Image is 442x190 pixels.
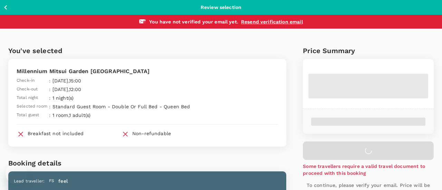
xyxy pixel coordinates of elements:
h6: Booking details [8,158,286,169]
p: Some travellers require a valid travel document to proceed with this booking [303,163,434,177]
p: 1 night(s) [52,94,198,101]
div: Review selection [201,4,241,11]
span: : [49,112,50,119]
p: 1 room , 1 adult(s) [52,112,198,119]
span: Lead traveller : [14,179,45,183]
span: You have not verified your email yet . [149,19,238,24]
span: : [49,103,50,110]
p: [DATE] , 12:00 [52,86,198,93]
p: Standard Guest Room - Double Or Full Bed - Queen Bed [52,103,198,110]
span: Check-out [17,86,38,93]
div: Price Summary [303,45,434,56]
p: feel [58,178,68,184]
span: : [49,77,50,84]
span: Total night [17,94,38,101]
span: Total guest [17,112,39,119]
span: FS [49,178,54,184]
img: email-alert [139,19,146,24]
div: Non-refundable [132,130,171,137]
span: Selected room [17,103,47,110]
button: Back to hotel details [3,3,62,12]
table: simple table [17,76,200,119]
span: : [49,86,50,93]
iframe: Button to launch messaging window [6,162,28,184]
p: [DATE] , 15:00 [52,77,198,84]
p: Back to hotel details [13,4,62,11]
span: Check-in [17,77,35,84]
div: Breakfast not included [28,130,84,137]
a: Resend verification email [241,19,303,24]
h6: You've selected [8,45,286,56]
p: Millennium Mitsui Garden [GEOGRAPHIC_DATA] [17,67,278,76]
span: : [49,94,50,101]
